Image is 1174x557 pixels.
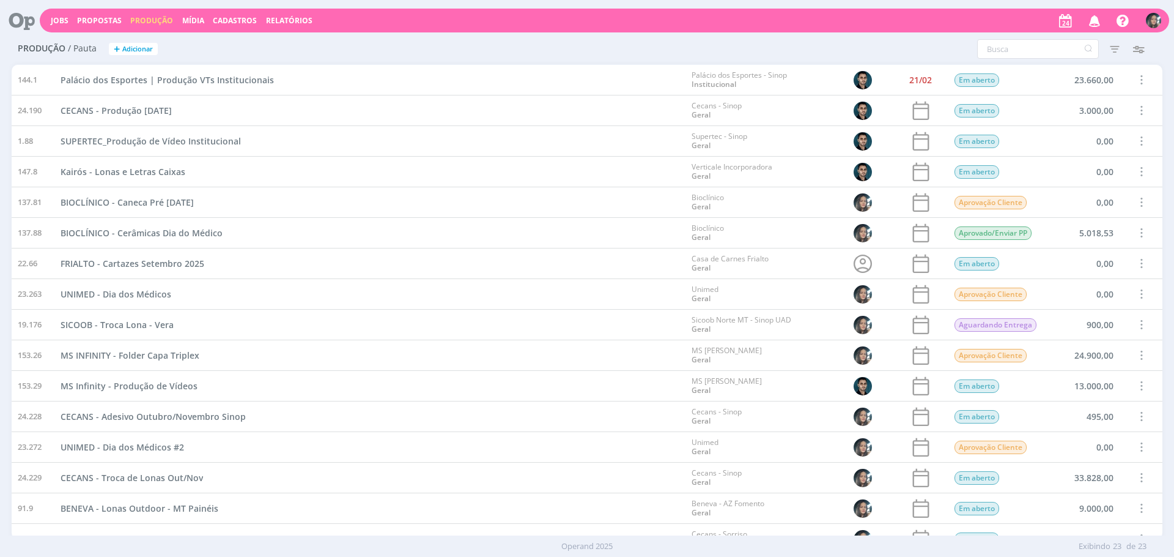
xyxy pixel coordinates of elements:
[61,196,194,208] span: BIOCLÍNICO - Caneca Pré [DATE]
[854,316,872,334] img: A
[122,45,153,53] span: Adicionar
[692,346,762,364] div: MS [PERSON_NAME]
[692,446,711,457] a: Geral
[18,533,33,545] span: 39.8
[61,379,198,392] a: MS Infinity - Produção de Vídeos
[692,132,747,150] div: Supertec - Sinop
[61,471,203,484] a: CECANS - Troca de Lonas Out/Nov
[61,502,218,515] a: BENEVA - Lonas Outdoor - MT Painéis
[61,441,184,453] span: UNIMED - Dia dos Médicos #2
[692,316,791,334] div: Sicoob Norte MT - Sinop UAD
[977,39,1099,59] input: Busca
[1046,65,1120,95] div: 23.660,00
[61,257,204,270] a: FRIALTO - Cartazes Setembro 2025
[854,408,872,426] img: A
[692,499,764,517] div: Beneva - AZ Fomento
[213,15,257,26] span: Cadastros
[18,43,65,54] span: Produção
[1146,13,1161,28] img: A
[954,349,1027,362] span: Aprovação Cliente
[61,319,174,331] span: SICOOB - Troca Lona - Vera
[61,318,174,331] a: SICOOB - Troca Lona - Vera
[18,411,42,423] span: 24.228
[18,288,42,301] span: 23.263
[854,193,872,212] img: A
[954,410,999,424] span: Em aberto
[61,166,185,178] span: Kairós - Lonas e Letras Caixas
[692,224,724,242] div: Bioclínico
[61,411,246,422] span: CECANS - Adesivo Outubro/Novembro Sinop
[18,380,42,392] span: 153.29
[61,288,171,301] a: UNIMED - Dia dos Médicos
[692,171,711,181] a: Geral
[854,71,872,89] img: J
[954,165,999,179] span: Em aberto
[692,285,718,303] div: Unimed
[954,257,999,271] span: Em aberto
[692,416,711,426] a: Geral
[854,346,872,365] img: A
[61,533,252,545] span: CECANS - Adesivo Outubro/Novembro Sorriso
[954,318,1036,332] span: Aguardando Entrega
[854,163,872,181] img: J
[692,163,772,181] div: Verticale Incorporadora
[61,135,241,148] a: SUPERTEC_Produção de Vídeo Institucional
[61,350,199,361] span: MS INFINITY - Folder Capa Triplex
[61,105,172,116] span: CECANS - Produção [DATE]
[61,226,223,239] a: BIOCLÍNICO - Cerâmicas Dia do Médico
[114,43,120,56] span: +
[1126,540,1135,553] span: de
[854,224,872,242] img: A
[692,385,711,395] a: Geral
[692,293,711,304] a: Geral
[1046,187,1120,217] div: 0,00
[18,135,33,148] span: 1.88
[692,469,742,487] div: Cecans - Sinop
[61,533,252,545] a: CECANS - Adesivo Outubro/Novembro Sorriso
[954,502,999,515] span: Em aberto
[61,104,172,117] a: CECANS - Produção [DATE]
[18,196,42,209] span: 137.81
[18,503,33,515] span: 91.9
[954,226,1032,240] span: Aprovado/Enviar PP
[1046,340,1120,370] div: 24.900,00
[47,16,72,26] button: Jobs
[854,469,872,487] img: A
[61,258,204,269] span: FRIALTO - Cartazes Setembro 2025
[909,76,932,84] div: 21/02
[68,43,97,54] span: / Pauta
[1046,432,1120,462] div: 0,00
[954,441,1027,454] span: Aprovação Cliente
[692,110,711,120] a: Geral
[1046,402,1120,432] div: 495,00
[1046,126,1120,156] div: 0,00
[692,477,711,487] a: Geral
[109,43,158,56] button: +Adicionar
[1046,95,1120,125] div: 3.000,00
[692,201,711,212] a: Geral
[18,227,42,239] span: 137.88
[1046,218,1120,248] div: 5.018,53
[954,288,1027,301] span: Aprovação Cliente
[954,379,999,393] span: Em aberto
[61,73,274,86] a: Palácio dos Esportes | Produção VTs Institucionais
[954,533,999,546] span: Em aberto
[127,16,177,26] button: Produção
[61,410,246,423] a: CECANS - Adesivo Outubro/Novembro Sinop
[61,349,199,362] a: MS INFINITY - Folder Capa Triplex
[692,71,787,89] div: Palácio dos Esportes - Sinop
[692,530,747,548] div: Cecans - Sorriso
[854,499,872,518] img: A
[18,472,42,484] span: 24.229
[18,74,37,86] span: 144.1
[1046,157,1120,187] div: 0,00
[1046,371,1120,401] div: 13.000,00
[18,258,37,270] span: 22.66
[692,263,711,273] a: Geral
[73,16,125,26] button: Propostas
[61,472,203,484] span: CECANS - Troca de Lonas Out/Nov
[1046,310,1120,340] div: 900,00
[692,102,742,119] div: Cecans - Sinop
